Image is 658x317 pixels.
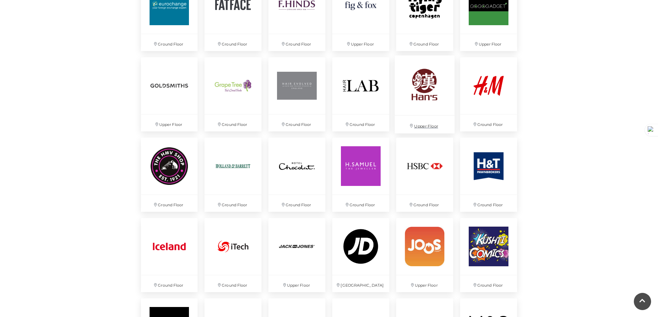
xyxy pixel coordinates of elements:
a: Ground Floor [329,54,393,135]
a: Ground Floor [457,54,521,135]
a: Ground Floor [329,134,393,215]
p: Ground Floor [204,115,261,131]
a: Upper Floor [265,215,329,296]
a: [GEOGRAPHIC_DATA] [329,215,393,296]
p: Ground Floor [268,115,325,131]
a: Ground Floor [201,134,265,215]
a: Ground Floor [201,215,265,296]
p: Upper Floor [141,115,198,131]
a: Upper Floor [393,215,457,296]
p: Ground Floor [204,275,261,292]
a: Ground Floor [201,54,265,135]
a: Ground Floor [137,215,201,296]
a: Hair Evolved at Festival Place, Basingstoke Ground Floor [265,54,329,135]
a: Upper Floor [137,54,201,135]
p: Ground Floor [204,34,261,51]
p: Ground Floor [396,195,453,212]
p: Ground Floor [268,195,325,212]
a: Ground Floor [393,134,457,215]
a: Ground Floor [265,134,329,215]
p: [GEOGRAPHIC_DATA] [332,275,389,292]
p: Ground Floor [141,275,198,292]
p: Upper Floor [395,116,455,133]
a: Ground Floor [457,215,521,296]
p: Upper Floor [396,275,453,292]
p: Upper Floor [268,275,325,292]
p: Ground Floor [460,115,517,131]
a: Ground Floor [137,134,201,215]
p: Ground Floor [204,195,261,212]
p: Ground Floor [396,34,453,51]
p: Ground Floor [460,195,517,212]
p: Upper Floor [460,34,517,51]
p: Ground Floor [332,115,389,131]
p: Ground Floor [268,34,325,51]
p: Ground Floor [141,34,198,51]
a: Upper Floor [391,52,458,137]
p: Ground Floor [141,195,198,212]
a: Ground Floor [457,134,521,215]
p: Ground Floor [460,275,517,292]
img: Hair Evolved at Festival Place, Basingstoke [268,57,325,114]
p: Ground Floor [332,195,389,212]
p: Upper Floor [332,34,389,51]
